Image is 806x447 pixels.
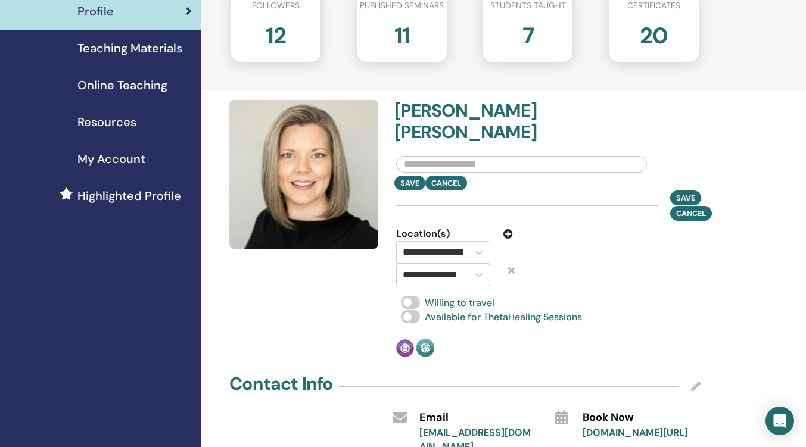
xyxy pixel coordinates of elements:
[229,373,332,395] h4: Contact Info
[676,208,706,218] span: Cancel
[583,426,688,439] a: [DOMAIN_NAME][URL]
[77,2,114,20] span: Profile
[77,76,167,94] span: Online Teaching
[640,17,668,50] h2: 20
[583,410,634,426] span: Book Now
[425,296,494,309] span: Willing to travel
[670,206,712,221] button: Cancel
[77,39,182,57] span: Teaching Materials
[229,100,378,249] img: default.jpg
[765,407,794,435] div: Open Intercom Messenger
[425,176,467,190] button: Cancel
[670,190,701,205] button: Save
[676,193,695,203] span: Save
[266,17,286,50] h2: 12
[394,176,425,190] button: Save
[77,187,181,205] span: Highlighted Profile
[394,100,541,143] h4: [PERSON_NAME] [PERSON_NAME]
[394,17,410,50] h2: 11
[396,227,450,241] span: Location(s)
[425,311,582,323] span: Available for ThetaHealing Sessions
[77,113,136,131] span: Resources
[77,150,145,168] span: My Account
[419,410,449,426] span: Email
[522,17,534,50] h2: 7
